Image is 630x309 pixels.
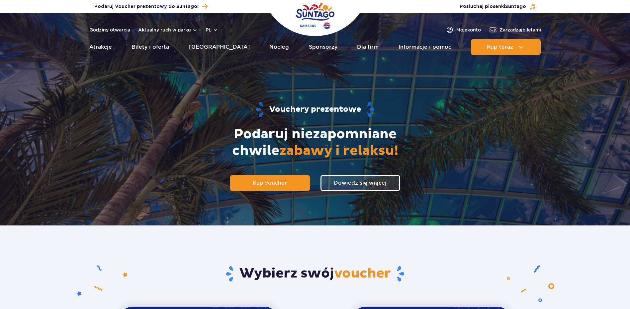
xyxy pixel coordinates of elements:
span: Kup teraz [487,44,513,50]
button: Aktualny ruch w parku [138,27,198,32]
span: Zarządzaj biletami [499,27,541,33]
span: Moje konto [456,27,481,33]
a: Podaruj Voucher prezentowy do Suntago! [94,2,208,11]
span: voucher [334,265,391,282]
a: Dowiedz się więcej [320,175,400,191]
a: Godziny otwarcia [89,27,130,33]
a: Bilety i oferta [132,39,169,55]
span: Suntago [505,4,526,9]
button: pl [206,27,218,33]
a: Dla firm [357,39,379,55]
span: Dowiedz się więcej [334,180,387,186]
h2: Podaruj niezapomniane chwile [199,126,431,159]
a: [GEOGRAPHIC_DATA] [189,39,250,55]
h2: Wybierz swój [121,265,509,282]
span: Podaruj Voucher prezentowy do Suntago! [94,3,199,10]
span: zabawy i relaksu! [279,143,398,159]
a: Nocleg [269,39,289,55]
a: Sponsorzy [309,39,337,55]
a: Zarządzajbiletami [489,26,541,34]
h1: Vouchery prezentowe [102,101,529,118]
span: Kup voucher [253,180,287,186]
button: Kup teraz [471,39,541,55]
a: Informacje i pomoc [399,39,451,55]
a: Kup voucher [230,175,310,191]
button: Posłuchaj piosenkiSuntago [460,3,536,10]
span: Posłuchaj piosenki [460,3,526,10]
a: Atrakcje [89,39,112,55]
a: Mojekonto [446,26,481,34]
